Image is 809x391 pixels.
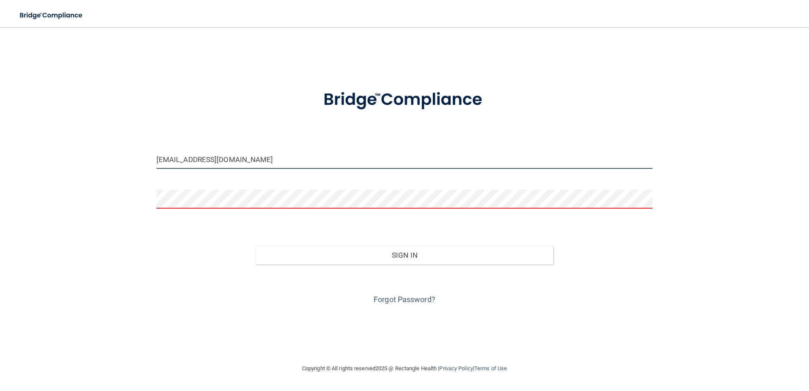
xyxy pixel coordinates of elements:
a: Forgot Password? [374,295,435,304]
div: Copyright © All rights reserved 2025 @ Rectangle Health | | [250,355,559,382]
button: Sign In [256,246,553,264]
img: bridge_compliance_login_screen.278c3ca4.svg [13,7,91,24]
img: bridge_compliance_login_screen.278c3ca4.svg [306,78,503,122]
a: Terms of Use [474,365,507,372]
input: Email [157,150,653,169]
a: Privacy Policy [439,365,473,372]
